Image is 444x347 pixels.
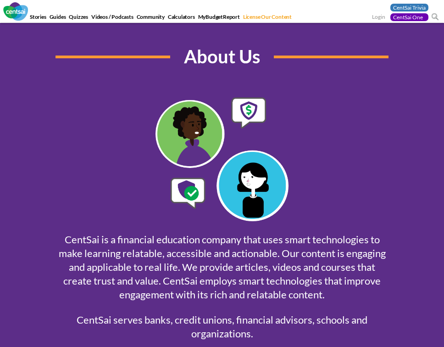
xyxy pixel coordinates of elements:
[167,13,196,23] a: Calculators
[55,313,388,341] p: CentSai serves banks, credit unions, financial advisors, schools and organizations.
[142,97,302,221] img: About-Us-N-Top.png
[170,44,274,70] span: About Us
[136,13,166,23] a: Community
[242,13,293,23] a: License Our Content
[3,2,28,21] img: CentSai
[372,13,385,22] a: Login
[390,4,428,11] a: CentSai Trivia
[49,13,67,23] a: Guides
[29,13,47,23] a: Stories
[68,13,89,23] a: Quizzes
[90,13,134,23] a: Videos / Podcasts
[197,13,241,23] a: MyBudgetReport
[55,233,388,302] p: CentSai is a financial education company that uses smart technologies to make learning relatable,...
[390,13,428,21] a: CentSai One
